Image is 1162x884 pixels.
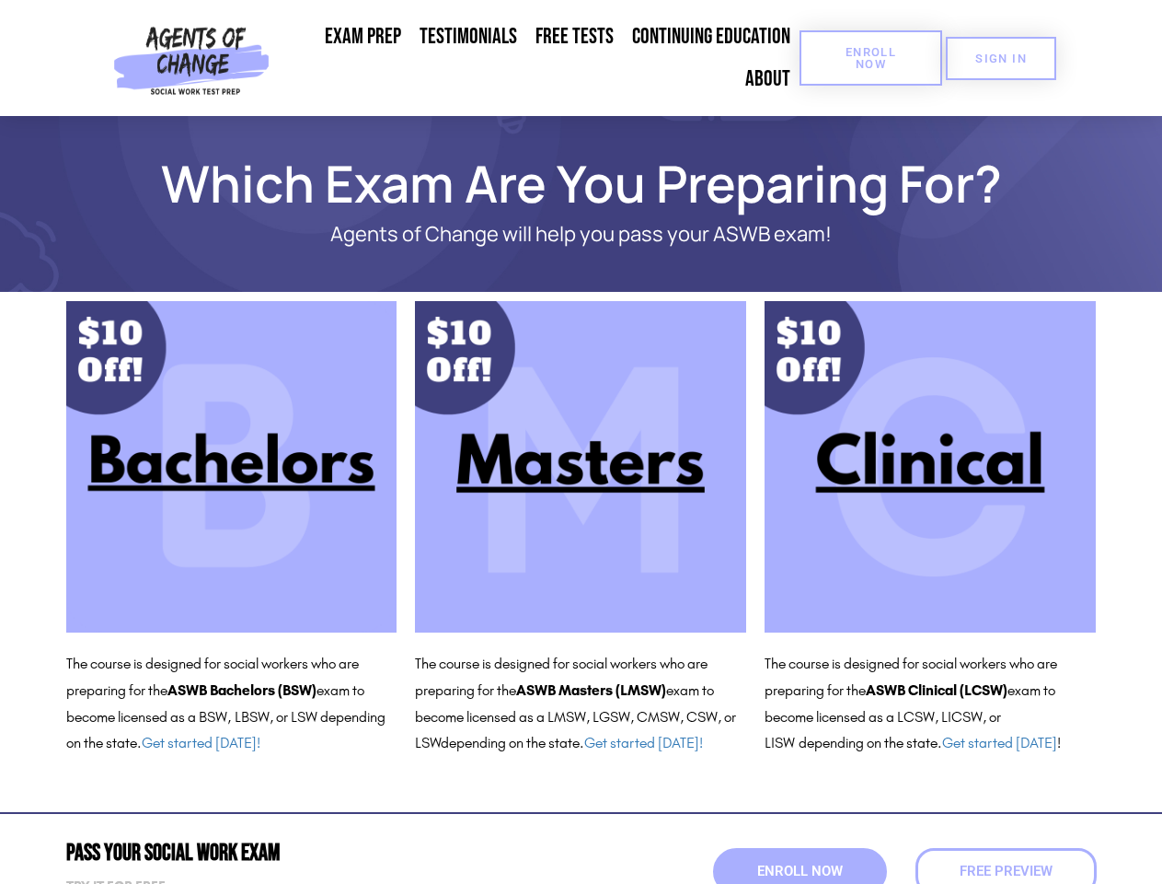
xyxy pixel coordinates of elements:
[66,842,572,865] h2: Pass Your Social Work Exam
[277,16,800,100] nav: Menu
[799,734,938,751] span: depending on the state
[800,30,942,86] a: Enroll Now
[946,37,1056,80] a: SIGN IN
[66,651,397,757] p: The course is designed for social workers who are preparing for the exam to become licensed as a ...
[415,651,746,757] p: The course is designed for social workers who are preparing for the exam to become licensed as a ...
[131,223,1032,246] p: Agents of Change will help you pass your ASWB exam!
[516,681,666,699] b: ASWB Masters (LMSW)
[866,681,1007,699] b: ASWB Clinical (LCSW)
[938,734,1061,751] span: . !
[142,734,260,751] a: Get started [DATE]!
[441,734,703,751] span: depending on the state.
[757,865,843,878] span: Enroll Now
[829,46,913,70] span: Enroll Now
[57,162,1106,204] h1: Which Exam Are You Preparing For?
[960,865,1053,878] span: Free Preview
[623,16,800,58] a: Continuing Education
[167,681,316,699] b: ASWB Bachelors (BSW)
[736,58,800,100] a: About
[584,734,703,751] a: Get started [DATE]!
[765,651,1096,757] p: The course is designed for social workers who are preparing for the exam to become licensed as a ...
[410,16,526,58] a: Testimonials
[526,16,623,58] a: Free Tests
[316,16,410,58] a: Exam Prep
[942,734,1057,751] a: Get started [DATE]
[975,52,1027,64] span: SIGN IN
